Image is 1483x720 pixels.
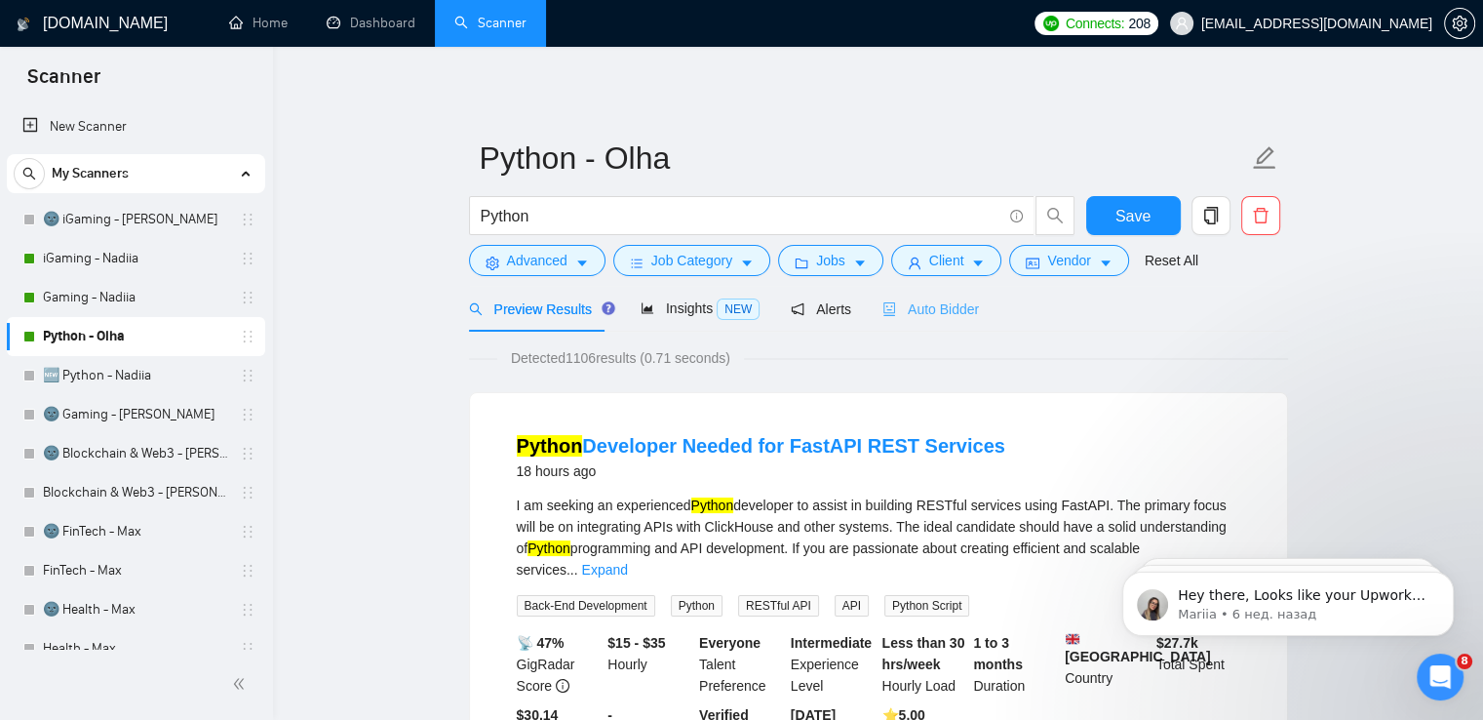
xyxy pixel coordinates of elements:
[232,674,252,694] span: double-left
[43,590,228,629] a: 🌚 Health - Max
[651,250,732,271] span: Job Category
[240,251,255,266] span: holder
[1444,8,1475,39] button: setting
[1036,207,1073,224] span: search
[240,485,255,500] span: holder
[517,435,583,457] mark: Python
[878,632,970,697] div: Hourly Load
[695,632,787,697] div: Talent Preference
[240,368,255,383] span: holder
[469,301,609,317] span: Preview Results
[1010,210,1023,222] span: info-circle
[240,329,255,344] span: holder
[240,212,255,227] span: holder
[1252,145,1277,171] span: edit
[600,300,617,317] div: Tooltip anchor
[556,679,569,693] span: info-circle
[469,302,483,316] span: search
[43,356,228,395] a: 🆕 Python - Nadiia
[971,256,985,270] span: caret-down
[1035,196,1074,235] button: search
[497,347,744,369] span: Detected 1106 results (0.71 seconds)
[1241,196,1280,235] button: delete
[691,498,734,513] mark: Python
[1444,16,1475,31] a: setting
[575,256,589,270] span: caret-down
[469,245,605,276] button: settingAdvancedcaret-down
[1445,16,1474,31] span: setting
[517,435,1005,457] a: PythonDeveloper Needed for FastAPI REST Services
[22,107,250,146] a: New Scanner
[882,301,979,317] span: Auto Bidder
[738,595,819,617] span: RESTful API
[1457,654,1472,669] span: 8
[1065,632,1211,664] b: [GEOGRAPHIC_DATA]
[791,635,872,651] b: Intermediate
[43,395,228,434] a: 🌚 Gaming - [PERSON_NAME]
[607,635,665,651] b: $15 - $35
[1009,245,1128,276] button: idcardVendorcaret-down
[517,635,565,651] b: 📡 47%
[43,278,228,317] a: Gaming - Nadiia
[43,200,228,239] a: 🌚 iGaming - [PERSON_NAME]
[929,250,964,271] span: Client
[1043,16,1059,31] img: upwork-logo.png
[778,245,883,276] button: folderJobscaret-down
[1047,250,1090,271] span: Vendor
[969,632,1061,697] div: Duration
[604,632,695,697] div: Hourly
[43,512,228,551] a: 🌚 FinTech - Max
[43,434,228,473] a: 🌚 Blockchain & Web3 - [PERSON_NAME]
[43,551,228,590] a: FinTech - Max
[1061,632,1152,697] div: Country
[327,15,415,31] a: dashboardDashboard
[240,602,255,618] span: holder
[480,134,1248,182] input: Scanner name...
[891,245,1002,276] button: userClientcaret-down
[481,204,1001,228] input: Search Freelance Jobs...
[43,317,228,356] a: Python - Olha
[1099,256,1112,270] span: caret-down
[641,301,654,315] span: area-chart
[671,595,722,617] span: Python
[240,290,255,305] span: holder
[816,250,845,271] span: Jobs
[1175,17,1189,30] span: user
[795,256,808,270] span: folder
[517,595,655,617] span: Back-End Development
[1086,196,1181,235] button: Save
[908,256,921,270] span: user
[43,239,228,278] a: iGaming - Nadiia
[240,524,255,540] span: holder
[1242,207,1279,224] span: delete
[12,62,116,103] span: Scanner
[527,540,570,556] mark: Python
[507,250,567,271] span: Advanced
[1066,632,1079,646] img: 🇬🇧
[14,158,45,189] button: search
[717,299,760,320] span: NEW
[240,446,255,461] span: holder
[787,632,878,697] div: Experience Level
[1192,207,1229,224] span: copy
[513,632,605,697] div: GigRadar Score
[15,167,44,180] span: search
[882,635,965,672] b: Less than 30 hrs/week
[1128,13,1150,34] span: 208
[853,256,867,270] span: caret-down
[486,256,499,270] span: setting
[740,256,754,270] span: caret-down
[240,407,255,422] span: holder
[240,563,255,579] span: holder
[454,15,527,31] a: searchScanner
[791,302,804,316] span: notification
[43,473,228,512] a: Blockchain & Web3 - [PERSON_NAME]
[630,256,644,270] span: bars
[613,245,770,276] button: barsJob Categorycaret-down
[1093,531,1483,667] iframe: Intercom notifications сообщение
[240,641,255,657] span: holder
[17,9,30,40] img: logo
[229,15,288,31] a: homeHome
[884,595,969,617] span: Python Script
